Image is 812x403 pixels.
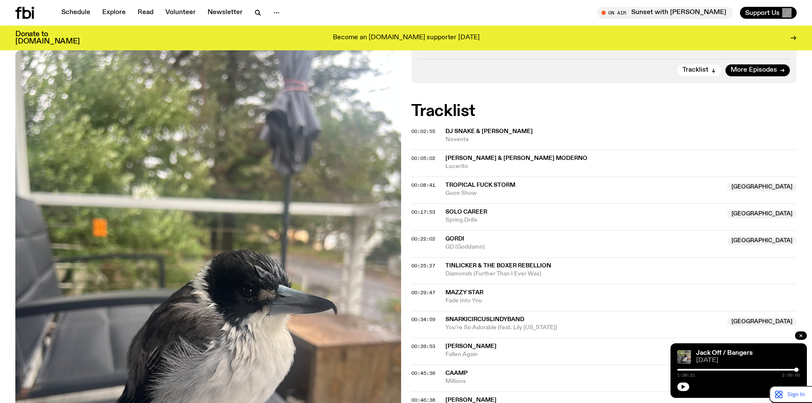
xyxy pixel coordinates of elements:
a: Explore [97,7,131,19]
span: 00:34:59 [411,316,435,323]
h2: Tracklist [411,104,797,119]
span: More Episodes [731,67,777,73]
a: More Episodes [725,64,790,76]
button: On AirSunset with [PERSON_NAME] [597,7,733,19]
span: Lucerito [445,162,797,171]
button: 00:02:55 [411,129,435,134]
button: 00:17:53 [411,210,435,215]
span: Fallen Again [445,351,797,359]
span: SnarkiCircusLindyBand [445,316,524,322]
button: 00:25:27 [411,264,435,268]
span: Gordi [445,236,464,242]
h3: Donate to [DOMAIN_NAME] [15,31,80,45]
span: GD (Goddamn) [445,243,722,251]
button: 00:45:36 [411,371,435,376]
span: 00:08:41 [411,182,435,188]
a: Schedule [56,7,95,19]
button: 00:46:38 [411,398,435,403]
span: DJ Snake & [PERSON_NAME] [445,128,533,134]
button: Support Us [740,7,797,19]
span: [GEOGRAPHIC_DATA] [727,210,797,218]
button: 00:29:47 [411,290,435,295]
span: Fade Into You [445,297,797,305]
span: [GEOGRAPHIC_DATA] [727,317,797,326]
span: [GEOGRAPHIC_DATA] [727,237,797,245]
span: Millions [445,377,797,386]
span: Diamonds (Further Than I Ever Was) [445,270,797,278]
span: Noventa [445,136,797,144]
a: Jack Off / Bangers [696,350,753,357]
a: Read [133,7,159,19]
button: 00:34:59 [411,317,435,322]
span: Tropical Fuck Storm [445,182,515,188]
span: 1:56:21 [677,373,695,377]
span: Mazzy Star [445,290,483,296]
span: Goon Show [445,189,722,197]
button: 00:08:41 [411,183,435,188]
span: 00:22:02 [411,235,435,242]
button: 00:39:53 [411,344,435,349]
span: 00:29:47 [411,289,435,296]
span: 00:45:36 [411,370,435,377]
span: Caamp [445,370,468,376]
button: 00:05:02 [411,156,435,161]
span: [PERSON_NAME] [445,343,497,349]
a: Newsletter [202,7,248,19]
span: Tinlicker & The Boxer Rebellion [445,263,551,269]
span: Support Us [745,9,780,17]
span: 00:02:55 [411,128,435,135]
span: [PERSON_NAME] [445,397,497,403]
span: 00:25:27 [411,262,435,269]
span: 00:39:53 [411,343,435,350]
a: Volunteer [160,7,201,19]
span: 00:17:53 [411,209,435,215]
span: Spring Drills [445,216,722,224]
button: 00:22:02 [411,237,435,241]
button: Tracklist [677,64,721,76]
span: [GEOGRAPHIC_DATA] [727,183,797,191]
span: 00:05:02 [411,155,435,162]
span: You're So Adorable (feat. Lily [US_STATE]) [445,324,722,332]
span: Tracklist [682,67,708,73]
span: [DATE] [696,357,800,364]
p: Become an [DOMAIN_NAME] supporter [DATE] [333,34,480,42]
span: [PERSON_NAME] & [PERSON_NAME] Moderno [445,155,587,161]
span: Solo Career [445,209,487,215]
span: 2:00:00 [782,373,800,377]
